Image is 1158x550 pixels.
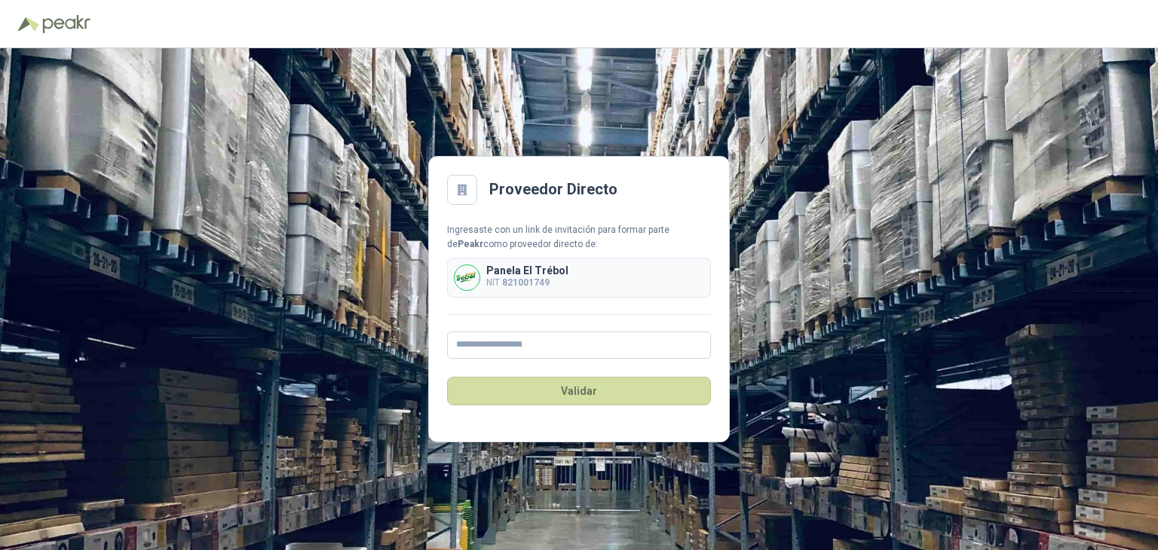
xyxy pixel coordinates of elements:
[18,17,39,32] img: Logo
[455,265,479,290] img: Company Logo
[489,178,617,201] h2: Proveedor Directo
[447,377,711,405] button: Validar
[447,223,711,252] div: Ingresaste con un link de invitación para formar parte de como proveedor directo de:
[486,265,568,276] p: Panela El Trébol
[42,15,90,33] img: Peakr
[486,276,568,290] p: NIT
[458,239,483,249] b: Peakr
[502,277,550,288] b: 821001749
